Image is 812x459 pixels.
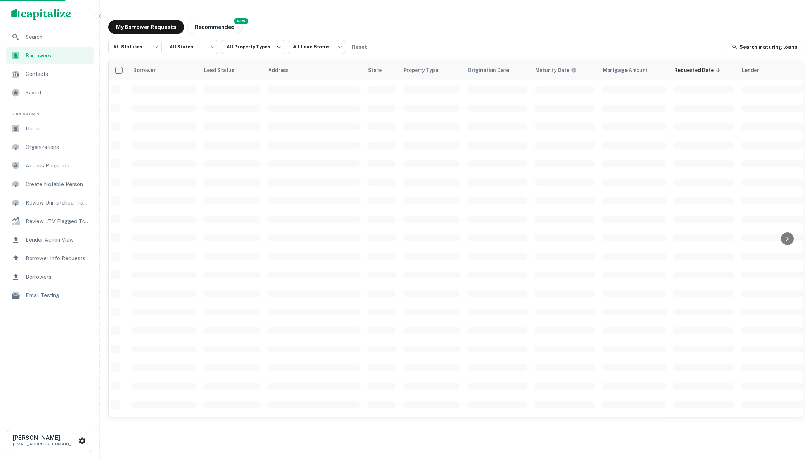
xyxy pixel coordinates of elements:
a: Lender Admin View [6,231,94,248]
span: Lender Admin View [26,236,89,244]
th: Origination Date [463,60,531,80]
a: Access Requests [6,157,94,174]
h6: [PERSON_NAME] [13,435,77,441]
span: Address [268,66,298,74]
th: Property Type [399,60,463,80]
span: Contacts [26,70,89,78]
th: Lender [738,60,809,80]
a: Borrowers [6,47,94,64]
span: Requested Date [674,66,723,74]
a: Search [6,29,94,46]
p: [EMAIL_ADDRESS][DOMAIN_NAME] [13,441,77,447]
th: Borrower [129,60,200,80]
a: Create Notable Person [6,176,94,193]
th: Address [264,60,364,80]
span: Borrowers [26,52,89,60]
span: Review Unmatched Transactions [26,198,89,207]
div: Maturity dates displayed may be estimated. Please contact the lender for the most accurate maturi... [535,66,577,74]
button: Recommended [187,20,243,34]
span: Origination Date [468,66,518,74]
span: State [368,66,391,74]
a: Email Testing [6,287,94,304]
button: Reset [348,40,371,54]
span: Mortgage Amount [603,66,657,74]
button: All Property Types [221,40,285,54]
span: Create Notable Person [26,180,89,189]
span: Search [26,33,89,41]
span: Organizations [26,143,89,151]
div: All States [165,38,218,56]
th: Lead Status [200,60,264,80]
a: Review LTV Flagged Transactions [6,213,94,230]
span: Lender [742,66,768,74]
span: Lead Status [204,66,244,74]
span: Borrowers [26,273,89,281]
span: Email Testing [26,291,89,300]
button: [PERSON_NAME][EMAIL_ADDRESS][DOMAIN_NAME] [7,430,92,452]
a: Saved [6,84,94,101]
span: Users [26,124,89,133]
th: State [364,60,399,80]
div: NEW [234,18,248,24]
div: All Statuses [108,38,162,56]
th: Mortgage Amount [599,60,670,80]
span: Maturity dates displayed may be estimated. Please contact the lender for the most accurate maturi... [535,66,586,74]
h6: Maturity Date [535,66,569,74]
div: All Lead Statuses [288,38,345,56]
iframe: Chat Widget [776,402,812,436]
button: My Borrower Requests [108,20,184,34]
li: Super Admin [6,103,94,120]
span: Borrower [133,66,165,74]
a: Borrowers [6,268,94,285]
a: Borrower Info Requests [6,250,94,267]
a: Organizations [6,139,94,156]
th: Maturity dates displayed may be estimated. Please contact the lender for the most accurate maturi... [531,60,599,80]
span: Review LTV Flagged Transactions [26,217,89,226]
span: Access Requests [26,161,89,170]
a: Search maturing loans [726,41,803,53]
th: Requested Date [670,60,738,80]
a: Users [6,120,94,137]
span: Borrower Info Requests [26,254,89,263]
span: Property Type [404,66,447,74]
span: Saved [26,88,89,97]
a: Contacts [6,66,94,83]
a: Review Unmatched Transactions [6,194,94,211]
img: capitalize-logo.png [11,9,71,20]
